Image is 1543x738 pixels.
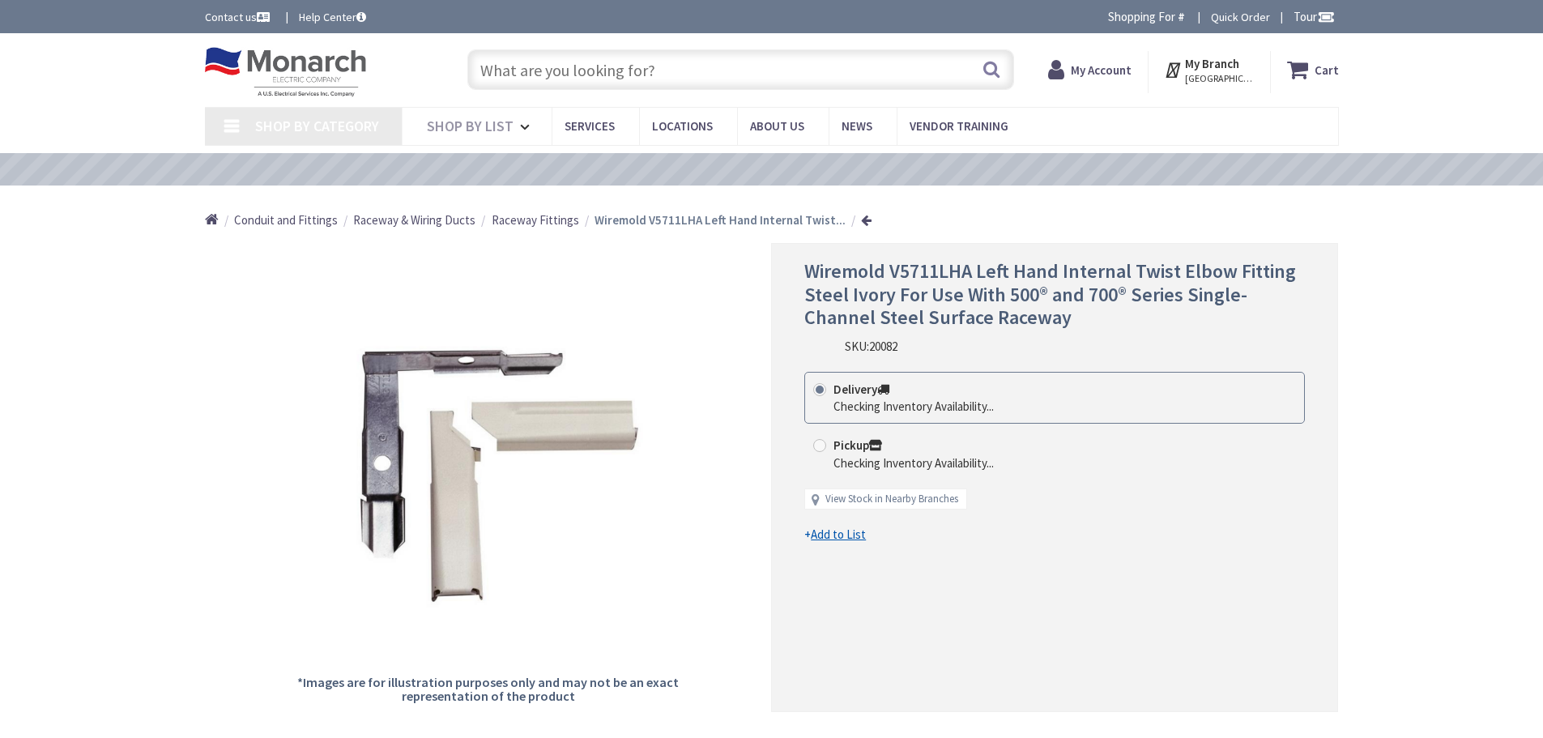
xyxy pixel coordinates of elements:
[825,492,958,507] a: View Stock in Nearby Branches
[299,9,366,25] a: Help Center
[565,118,615,134] span: Services
[427,117,514,135] span: Shop By List
[595,212,846,228] strong: Wiremold V5711LHA Left Hand Internal Twist...
[1048,55,1132,84] a: My Account
[804,526,866,543] a: +Add to List
[1185,72,1254,85] span: [GEOGRAPHIC_DATA], [GEOGRAPHIC_DATA]
[296,277,681,663] img: Wiremold V5711LHA Left Hand Internal Twist Elbow Fitting Steel Ivory For Use With 500® and 700® S...
[811,527,866,542] u: Add to List
[234,211,338,228] a: Conduit and Fittings
[255,117,379,135] span: Shop By Category
[205,9,273,25] a: Contact us
[296,676,681,704] h5: *Images are for illustration purposes only and may not be an exact representation of the product
[1211,9,1270,25] a: Quick Order
[652,118,713,134] span: Locations
[1164,55,1254,84] div: My Branch [GEOGRAPHIC_DATA], [GEOGRAPHIC_DATA]
[234,212,338,228] span: Conduit and Fittings
[1287,55,1339,84] a: Cart
[1294,9,1335,24] span: Tour
[833,382,889,397] strong: Delivery
[1185,56,1239,71] strong: My Branch
[492,211,579,228] a: Raceway Fittings
[842,118,872,134] span: News
[804,527,866,542] span: +
[492,212,579,228] span: Raceway Fittings
[869,339,897,354] span: 20082
[1108,9,1175,24] span: Shopping For
[1178,9,1185,24] strong: #
[804,258,1296,331] span: Wiremold V5711LHA Left Hand Internal Twist Elbow Fitting Steel Ivory For Use With 500® and 700® S...
[845,338,897,355] div: SKU:
[833,454,994,471] div: Checking Inventory Availability...
[833,437,882,453] strong: Pickup
[750,118,804,134] span: About Us
[630,161,913,179] a: VIEW OUR VIDEO TRAINING LIBRARY
[1315,55,1339,84] strong: Cart
[1071,62,1132,78] strong: My Account
[467,49,1014,90] input: What are you looking for?
[910,118,1008,134] span: Vendor Training
[833,398,994,415] div: Checking Inventory Availability...
[353,212,475,228] span: Raceway & Wiring Ducts
[353,211,475,228] a: Raceway & Wiring Ducts
[205,47,367,97] img: Monarch Electric Company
